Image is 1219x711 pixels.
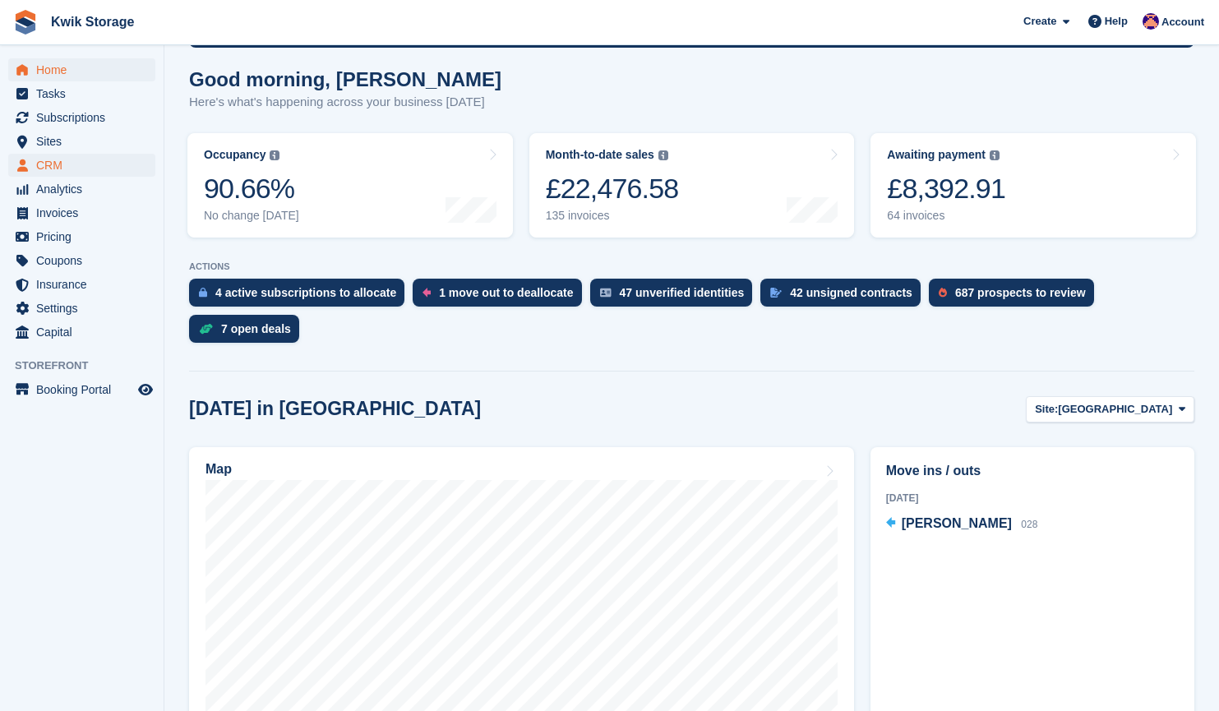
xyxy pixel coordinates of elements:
[600,288,612,298] img: verify_identity-adf6edd0f0f0b5bbfe63781bf79b02c33cf7c696d77639b501bdc392416b5a36.svg
[886,491,1179,506] div: [DATE]
[8,321,155,344] a: menu
[760,279,929,315] a: 42 unsigned contracts
[187,133,513,238] a: Occupancy 90.66% No change [DATE]
[36,321,135,344] span: Capital
[8,82,155,105] a: menu
[8,106,155,129] a: menu
[8,225,155,248] a: menu
[1161,14,1204,30] span: Account
[136,380,155,399] a: Preview store
[870,133,1196,238] a: Awaiting payment £8,392.91 64 invoices
[8,154,155,177] a: menu
[8,178,155,201] a: menu
[1143,13,1159,30] img: Jade Stanley
[36,225,135,248] span: Pricing
[590,279,761,315] a: 47 unverified identities
[221,322,291,335] div: 7 open deals
[422,288,431,298] img: move_outs_to_deallocate_icon-f764333ba52eb49d3ac5e1228854f67142a1ed5810a6f6cc68b1a99e826820c5.svg
[1021,519,1037,530] span: 028
[886,514,1038,535] a: [PERSON_NAME] 028
[413,279,589,315] a: 1 move out to deallocate
[36,58,135,81] span: Home
[887,148,986,162] div: Awaiting payment
[955,286,1086,299] div: 687 prospects to review
[939,288,947,298] img: prospect-51fa495bee0391a8d652442698ab0144808aea92771e9ea1ae160a38d050c398.svg
[36,130,135,153] span: Sites
[36,378,135,401] span: Booking Portal
[36,178,135,201] span: Analytics
[204,172,299,205] div: 90.66%
[620,286,745,299] div: 47 unverified identities
[1023,13,1056,30] span: Create
[1058,401,1172,418] span: [GEOGRAPHIC_DATA]
[36,297,135,320] span: Settings
[887,172,1005,205] div: £8,392.91
[189,398,481,420] h2: [DATE] in [GEOGRAPHIC_DATA]
[189,261,1194,272] p: ACTIONS
[36,273,135,296] span: Insurance
[8,297,155,320] a: menu
[1026,396,1194,423] button: Site: [GEOGRAPHIC_DATA]
[8,378,155,401] a: menu
[204,209,299,223] div: No change [DATE]
[8,201,155,224] a: menu
[886,461,1179,481] h2: Move ins / outs
[36,201,135,224] span: Invoices
[189,68,501,90] h1: Good morning, [PERSON_NAME]
[36,249,135,272] span: Coupons
[205,462,232,477] h2: Map
[990,150,1000,160] img: icon-info-grey-7440780725fd019a000dd9b08b2336e03edf1995a4989e88bcd33f0948082b44.svg
[8,273,155,296] a: menu
[215,286,396,299] div: 4 active subscriptions to allocate
[36,106,135,129] span: Subscriptions
[189,315,307,351] a: 7 open deals
[546,148,654,162] div: Month-to-date sales
[15,358,164,374] span: Storefront
[658,150,668,160] img: icon-info-grey-7440780725fd019a000dd9b08b2336e03edf1995a4989e88bcd33f0948082b44.svg
[189,93,501,112] p: Here's what's happening across your business [DATE]
[790,286,912,299] div: 42 unsigned contracts
[902,516,1012,530] span: [PERSON_NAME]
[199,323,213,335] img: deal-1b604bf984904fb50ccaf53a9ad4b4a5d6e5aea283cecdc64d6e3604feb123c2.svg
[1035,401,1058,418] span: Site:
[8,249,155,272] a: menu
[929,279,1102,315] a: 687 prospects to review
[546,209,679,223] div: 135 invoices
[8,130,155,153] a: menu
[770,288,782,298] img: contract_signature_icon-13c848040528278c33f63329250d36e43548de30e8caae1d1a13099fd9432cc5.svg
[199,287,207,298] img: active_subscription_to_allocate_icon-d502201f5373d7db506a760aba3b589e785aa758c864c3986d89f69b8ff3...
[1105,13,1128,30] span: Help
[439,286,573,299] div: 1 move out to deallocate
[189,279,413,315] a: 4 active subscriptions to allocate
[8,58,155,81] a: menu
[36,154,135,177] span: CRM
[887,209,1005,223] div: 64 invoices
[204,148,266,162] div: Occupancy
[546,172,679,205] div: £22,476.58
[36,82,135,105] span: Tasks
[529,133,855,238] a: Month-to-date sales £22,476.58 135 invoices
[44,8,141,35] a: Kwik Storage
[270,150,279,160] img: icon-info-grey-7440780725fd019a000dd9b08b2336e03edf1995a4989e88bcd33f0948082b44.svg
[13,10,38,35] img: stora-icon-8386f47178a22dfd0bd8f6a31ec36ba5ce8667c1dd55bd0f319d3a0aa187defe.svg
